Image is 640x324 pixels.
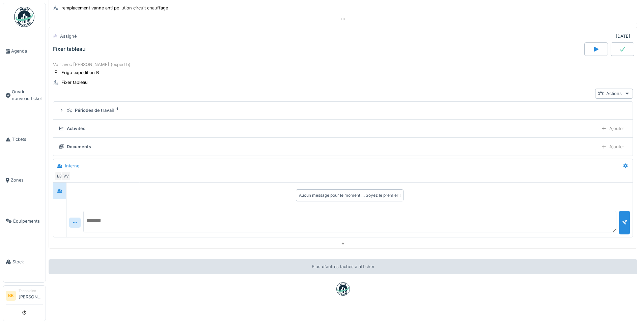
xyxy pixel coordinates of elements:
li: [PERSON_NAME] [19,288,43,303]
div: Ajouter [598,124,627,133]
div: BB [55,171,64,181]
div: Périodes de travail [75,107,114,114]
span: Équipements [13,218,43,224]
div: Voir avec [PERSON_NAME] (exped b) [53,61,633,68]
div: Plus d'autres tâches à afficher [49,259,637,274]
div: Frigo expédition B [61,69,99,76]
div: Activités [67,125,85,132]
div: Aucun message pour le moment … Soyez le premier ! [299,192,400,198]
div: Ajouter [598,142,627,152]
a: Équipements [3,201,46,241]
span: Stock [12,259,43,265]
div: Fixer tableau [61,79,88,86]
img: badge-BVDL4wpA.svg [336,282,350,296]
div: Technicien [19,288,43,293]
span: Zones [11,177,43,183]
a: Stock [3,241,46,282]
div: [DATE] [616,33,630,39]
a: Tickets [3,119,46,160]
div: remplacement vanne anti pollution circuit chauffage [61,5,168,11]
span: Ouvrir nouveau ticket [12,89,43,101]
a: Ouvrir nouveau ticket [3,71,46,119]
div: VV [61,171,71,181]
a: Zones [3,160,46,200]
div: Documents [67,143,91,150]
a: BB Technicien[PERSON_NAME] [6,288,43,304]
span: Tickets [12,136,43,142]
span: Agenda [11,48,43,54]
img: Badge_color-CXgf-gQk.svg [14,7,34,27]
div: Actions [595,89,633,98]
div: Assigné [60,33,77,39]
summary: ActivitésAjouter [56,122,630,135]
a: Agenda [3,31,46,71]
li: BB [6,291,16,301]
div: Fixer tableau [53,46,86,52]
summary: DocumentsAjouter [56,140,630,153]
summary: Périodes de travail1 [56,104,630,117]
div: Interne [65,163,79,169]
